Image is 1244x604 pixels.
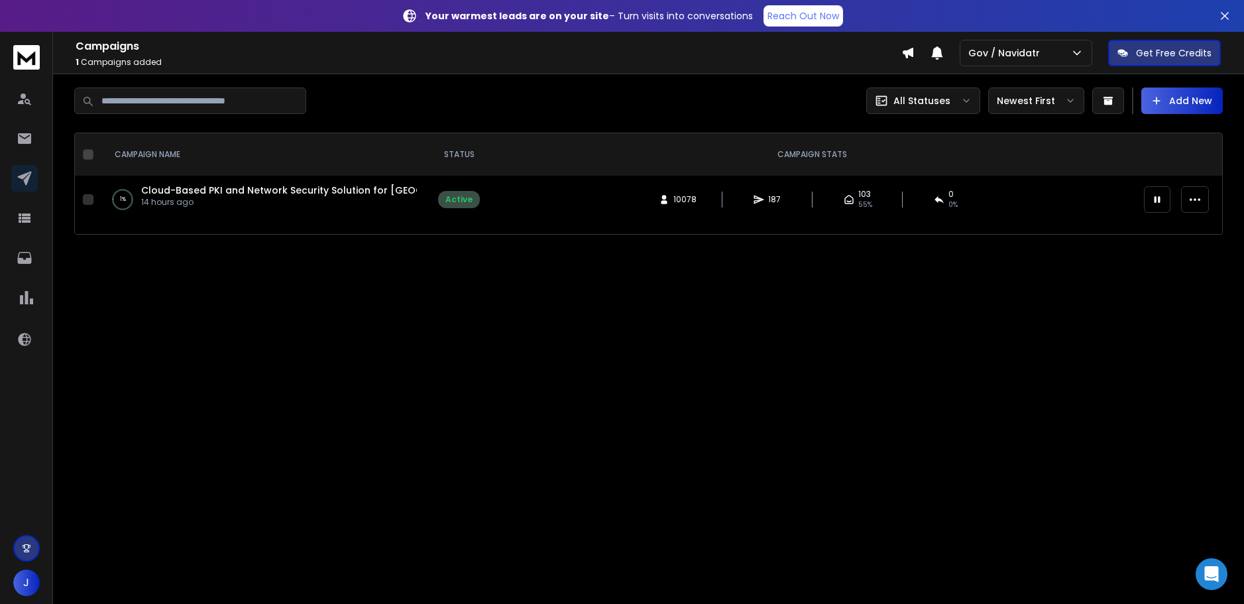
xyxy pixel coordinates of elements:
a: Cloud-Based PKI and Network Security Solution for [GEOGRAPHIC_DATA] [141,184,496,197]
button: J [13,570,40,596]
p: Get Free Credits [1136,46,1212,60]
p: Campaigns added [76,57,901,68]
div: Active [445,194,473,205]
span: 55 % [858,200,872,210]
span: 10078 [673,194,697,205]
h1: Campaigns [76,38,901,54]
button: Newest First [988,88,1084,114]
th: CAMPAIGN STATS [488,133,1136,176]
span: 187 [768,194,781,205]
p: Reach Out Now [767,9,839,23]
strong: Your warmest leads are on your site [425,9,609,23]
span: 1 [76,56,79,68]
div: Open Intercom Messenger [1196,558,1227,590]
a: Reach Out Now [763,5,843,27]
p: – Turn visits into conversations [425,9,753,23]
p: All Statuses [893,94,950,107]
span: 103 [858,189,871,200]
button: Get Free Credits [1108,40,1221,66]
th: CAMPAIGN NAME [99,133,430,176]
p: 1 % [120,193,126,206]
p: 14 hours ago [141,197,417,208]
th: STATUS [430,133,488,176]
span: 0 [948,189,954,200]
span: 0 % [948,200,958,210]
td: 1%Cloud-Based PKI and Network Security Solution for [GEOGRAPHIC_DATA]14 hours ago [99,176,430,223]
img: logo [13,45,40,70]
p: Gov / Navidatr [968,46,1045,60]
button: Add New [1141,88,1223,114]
